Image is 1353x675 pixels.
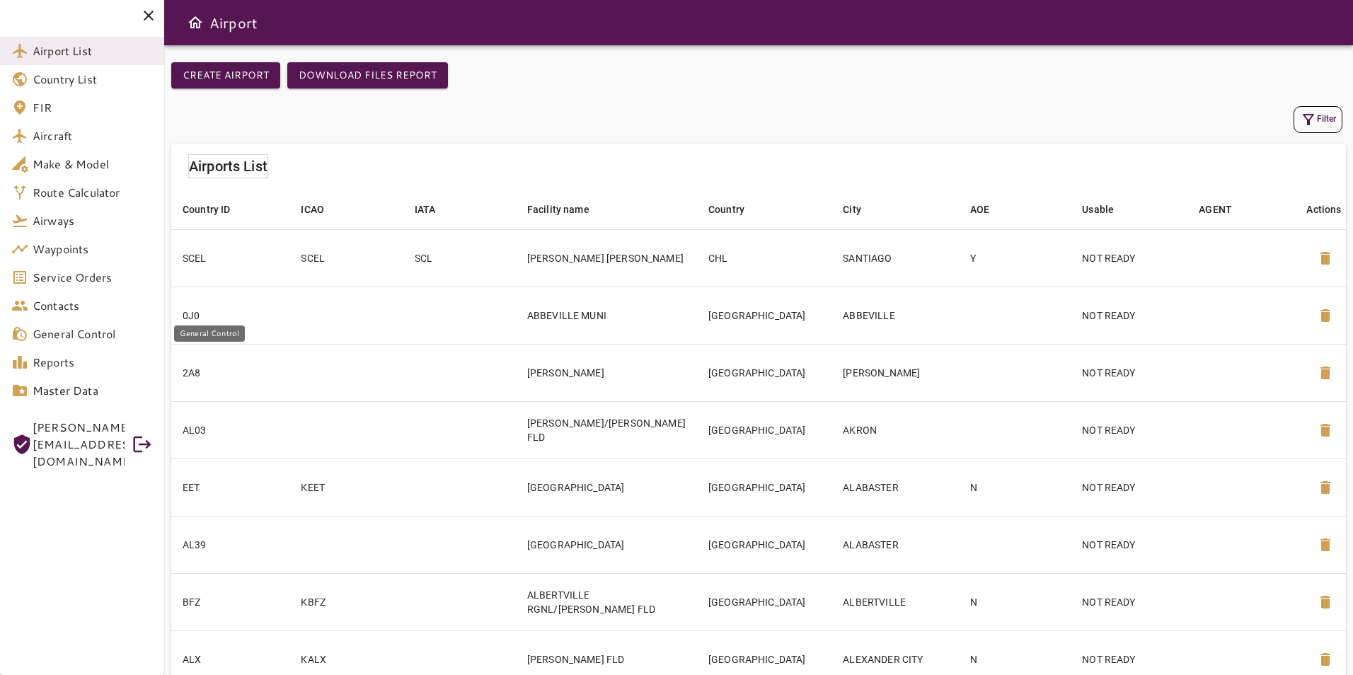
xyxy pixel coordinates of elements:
span: Contacts [33,297,153,314]
p: NOT READY [1082,366,1176,380]
div: AGENT [1199,201,1232,218]
td: ALABASTER [831,458,959,516]
td: ALBERTVILLE [831,573,959,630]
span: delete [1317,594,1334,611]
p: NOT READY [1082,595,1176,609]
td: SCEL [171,229,289,287]
td: AL03 [171,401,289,458]
td: N [959,573,1071,630]
span: Service Orders [33,269,153,286]
span: Aircraft [33,127,153,144]
td: [GEOGRAPHIC_DATA] [697,344,831,401]
span: City [843,201,880,218]
button: Filter [1294,106,1342,133]
button: Download Files Report [287,62,448,88]
td: SANTIAGO [831,229,959,287]
p: NOT READY [1082,538,1176,552]
span: delete [1317,364,1334,381]
div: Facility name [527,201,589,218]
span: AGENT [1199,201,1250,218]
span: delete [1317,479,1334,496]
span: Facility name [527,201,608,218]
span: Reports [33,354,153,371]
span: Waypoints [33,241,153,258]
span: ICAO [301,201,342,218]
div: AOE [970,201,989,218]
button: Delete Airport [1308,241,1342,275]
span: General Control [33,325,153,342]
h6: Airports List [189,155,267,178]
td: SCL [403,229,516,287]
button: Delete Airport [1308,471,1342,504]
div: Country ID [183,201,231,218]
div: General Control [174,325,245,342]
td: KBFZ [289,573,403,630]
td: [PERSON_NAME] [831,344,959,401]
td: BFZ [171,573,289,630]
td: [GEOGRAPHIC_DATA] [516,458,697,516]
td: ABBEVILLE MUNI [516,287,697,344]
td: [PERSON_NAME] [PERSON_NAME] [516,229,697,287]
td: [GEOGRAPHIC_DATA] [697,516,831,573]
button: Delete Airport [1308,585,1342,619]
td: 0J0 [171,287,289,344]
td: SCEL [289,229,403,287]
p: NOT READY [1082,423,1176,437]
td: [GEOGRAPHIC_DATA] [516,516,697,573]
span: Usable [1082,201,1132,218]
button: Delete Airport [1308,413,1342,447]
span: Country [708,201,763,218]
span: Airport List [33,42,153,59]
td: 2A8 [171,344,289,401]
td: AKRON [831,401,959,458]
span: IATA [415,201,454,218]
span: delete [1317,422,1334,439]
td: [PERSON_NAME]/[PERSON_NAME] FLD [516,401,697,458]
span: Country ID [183,201,249,218]
td: [PERSON_NAME] [516,344,697,401]
span: Airways [33,212,153,229]
button: Delete Airport [1308,356,1342,390]
td: ALBERTVILLE RGNL/[PERSON_NAME] FLD [516,573,697,630]
td: [GEOGRAPHIC_DATA] [697,458,831,516]
td: [GEOGRAPHIC_DATA] [697,287,831,344]
p: NOT READY [1082,480,1176,495]
p: NOT READY [1082,308,1176,323]
div: Country [708,201,744,218]
button: Delete Airport [1308,299,1342,333]
div: ICAO [301,201,324,218]
span: delete [1317,651,1334,668]
td: ALABASTER [831,516,959,573]
div: City [843,201,861,218]
span: Country List [33,71,153,88]
div: Usable [1082,201,1114,218]
span: delete [1317,536,1334,553]
div: IATA [415,201,436,218]
span: [PERSON_NAME][EMAIL_ADDRESS][DOMAIN_NAME] [33,419,125,470]
td: [GEOGRAPHIC_DATA] [697,401,831,458]
button: Delete Airport [1308,528,1342,562]
td: ABBEVILLE [831,287,959,344]
td: KEET [289,458,403,516]
p: NOT READY [1082,652,1176,667]
td: N [959,458,1071,516]
p: NOT READY [1082,251,1176,265]
td: EET [171,458,289,516]
span: Master Data [33,382,153,399]
span: AOE [970,201,1008,218]
td: AL39 [171,516,289,573]
td: CHL [697,229,831,287]
button: Create airport [171,62,280,88]
span: delete [1317,250,1334,267]
h6: Airport [209,11,258,34]
span: FIR [33,99,153,116]
span: delete [1317,307,1334,324]
span: Route Calculator [33,184,153,201]
span: Make & Model [33,156,153,173]
button: Open drawer [181,8,209,37]
td: [GEOGRAPHIC_DATA] [697,573,831,630]
td: Y [959,229,1071,287]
